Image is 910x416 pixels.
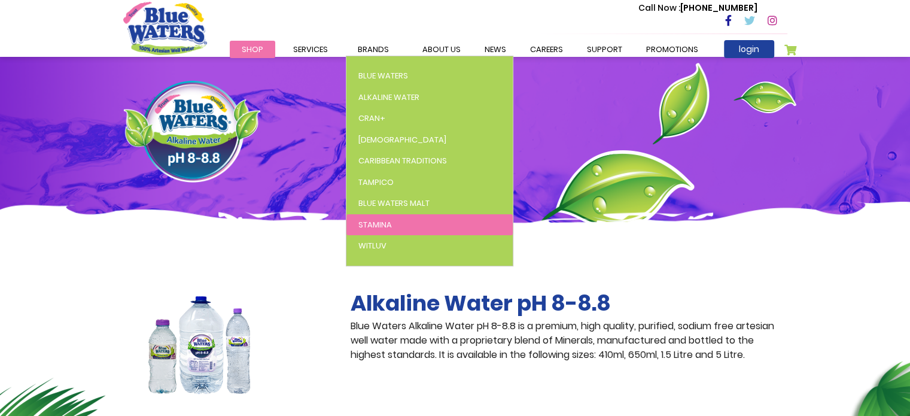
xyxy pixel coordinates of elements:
[358,44,389,55] span: Brands
[358,92,419,103] span: Alkaline Water
[634,41,710,58] a: Promotions
[724,40,774,58] a: login
[358,219,392,230] span: Stamina
[123,2,207,54] a: store logo
[638,2,680,14] span: Call Now :
[410,41,473,58] a: about us
[473,41,518,58] a: News
[351,319,787,362] p: Blue Waters Alkaline Water pH 8-8.8 is a premium, high quality, purified, sodium free artesian we...
[358,198,430,209] span: Blue Waters Malt
[351,290,787,316] h2: Alkaline Water pH 8-8.8
[638,2,757,14] p: [PHONE_NUMBER]
[293,44,328,55] span: Services
[358,134,446,145] span: [DEMOGRAPHIC_DATA]
[518,41,575,58] a: careers
[358,177,394,188] span: Tampico
[358,113,385,124] span: Cran+
[358,240,386,251] span: WitLuv
[575,41,634,58] a: support
[242,44,263,55] span: Shop
[358,70,408,81] span: Blue Waters
[358,155,447,166] span: Caribbean Traditions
